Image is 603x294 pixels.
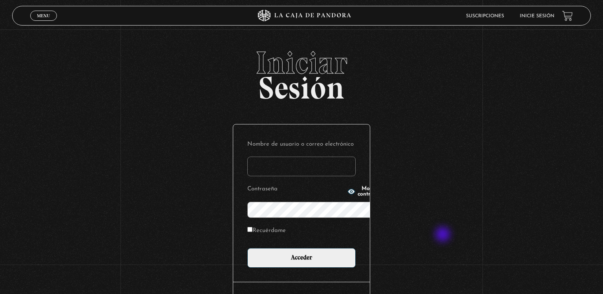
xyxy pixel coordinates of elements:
input: Recuérdame [247,227,252,232]
h2: Sesión [12,47,591,97]
span: Menu [37,13,50,18]
label: Recuérdame [247,225,286,237]
a: Suscripciones [466,14,504,18]
a: Inicie sesión [520,14,554,18]
span: Iniciar [12,47,591,79]
a: View your shopping cart [562,10,573,21]
label: Contraseña [247,183,345,195]
span: Mostrar contraseña [358,186,385,197]
button: Mostrar contraseña [347,186,385,197]
span: Cerrar [35,20,53,26]
input: Acceder [247,248,356,268]
label: Nombre de usuario o correo electrónico [247,139,356,151]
